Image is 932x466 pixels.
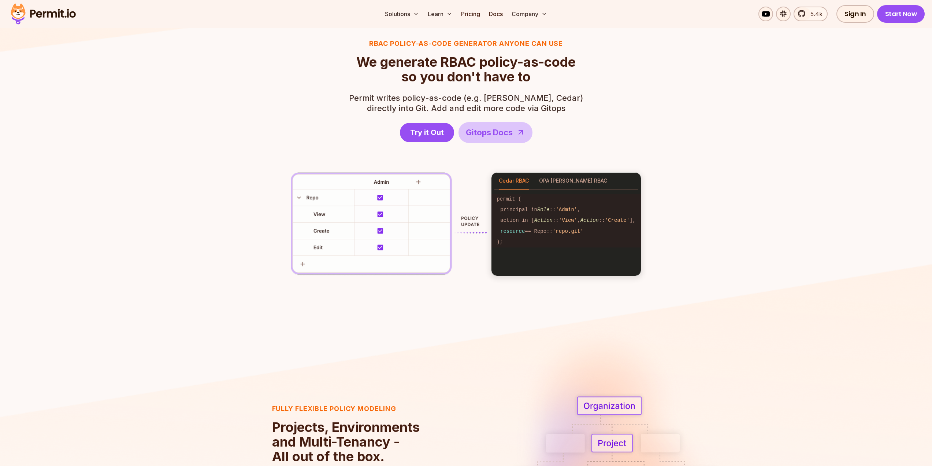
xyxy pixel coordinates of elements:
span: 'repo.git' [553,228,583,234]
button: Company [509,7,550,21]
button: Learn [425,7,455,21]
button: Solutions [382,7,422,21]
h3: Fully flexible policy modeling [272,404,472,414]
span: resource [500,228,525,234]
span: Action [580,217,599,223]
button: OPA [PERSON_NAME] RBAC [539,173,607,190]
a: Gitops Docs [458,122,532,143]
a: Try it Out [400,123,454,142]
a: 5.4k [794,7,828,21]
p: directly into Git. Add and edit more code via Gitops [349,93,583,113]
code: permit ( [491,194,641,205]
a: Docs [486,7,506,21]
button: Cedar RBAC [499,173,529,190]
span: 'View' [559,217,577,223]
span: 5.4k [806,10,823,18]
h2: Projects, Environments and Multi-Tenancy - All out of the box. [272,420,472,464]
span: Role [537,207,550,213]
span: 'Admin' [556,207,577,213]
span: 'Create' [605,217,630,223]
code: ); [491,237,641,247]
h2: so you don't have to [356,55,576,84]
code: == Repo:: [491,226,641,237]
span: We generate RBAC policy-as-code [356,55,576,69]
code: action in [ :: , :: ], [491,215,641,226]
code: principal in :: , [491,205,641,215]
img: Permit logo [7,1,79,26]
a: Pricing [458,7,483,21]
span: Try it Out [410,127,444,137]
a: Start Now [877,5,925,23]
span: Gitops Docs [466,126,513,139]
a: Sign In [836,5,874,23]
h3: RBAC Policy-as-code generator anyone can use [349,38,583,49]
span: Permit writes policy-as-code (e.g. [PERSON_NAME], Cedar) [349,93,583,103]
span: Action [534,217,553,223]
